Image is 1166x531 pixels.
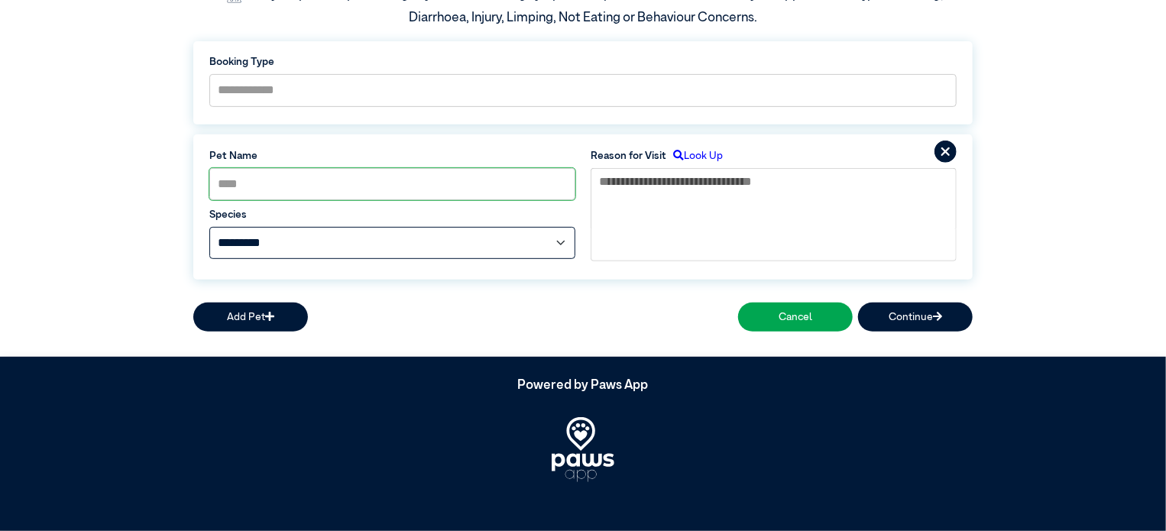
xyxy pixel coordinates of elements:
button: Continue [858,303,973,331]
h5: Powered by Paws App [193,378,973,393]
label: Look Up [666,148,723,164]
label: Pet Name [209,148,575,164]
img: PawsApp [552,417,614,482]
button: Cancel [738,303,853,331]
label: Booking Type [209,54,957,70]
button: Add Pet [193,303,308,331]
label: Species [209,207,575,222]
label: Reason for Visit [591,148,666,164]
